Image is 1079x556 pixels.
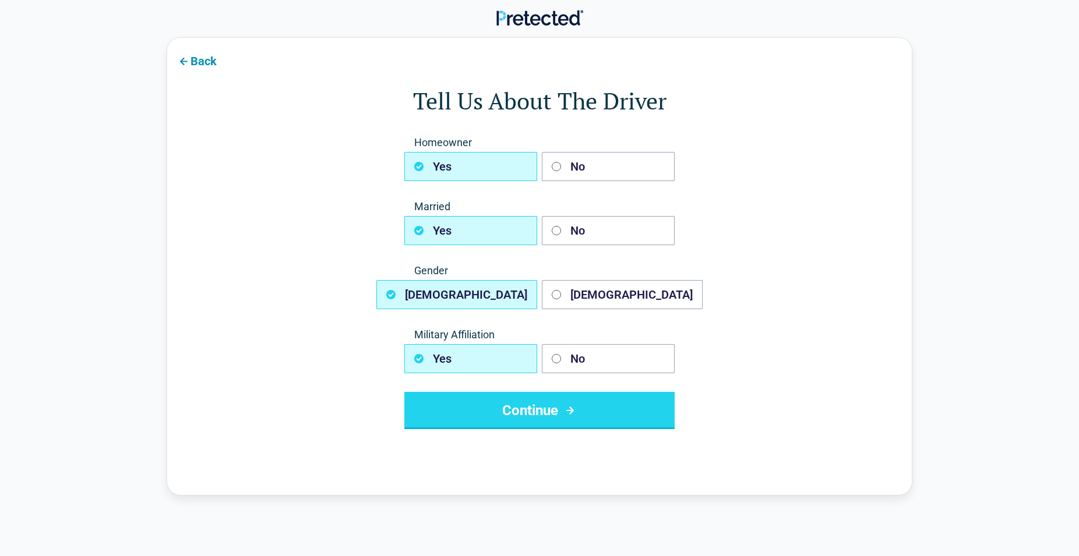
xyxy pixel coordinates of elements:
button: Back [167,47,226,73]
button: [DEMOGRAPHIC_DATA] [376,280,537,309]
h1: Tell Us About The Driver [214,84,865,117]
button: No [542,344,675,373]
span: Gender [404,264,675,278]
button: [DEMOGRAPHIC_DATA] [542,280,703,309]
span: Married [404,200,675,214]
button: Yes [404,344,537,373]
button: No [542,152,675,181]
button: Yes [404,152,537,181]
button: Continue [404,392,675,429]
span: Military Affiliation [404,328,675,342]
button: Yes [404,216,537,245]
button: No [542,216,675,245]
span: Homeowner [404,136,675,150]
